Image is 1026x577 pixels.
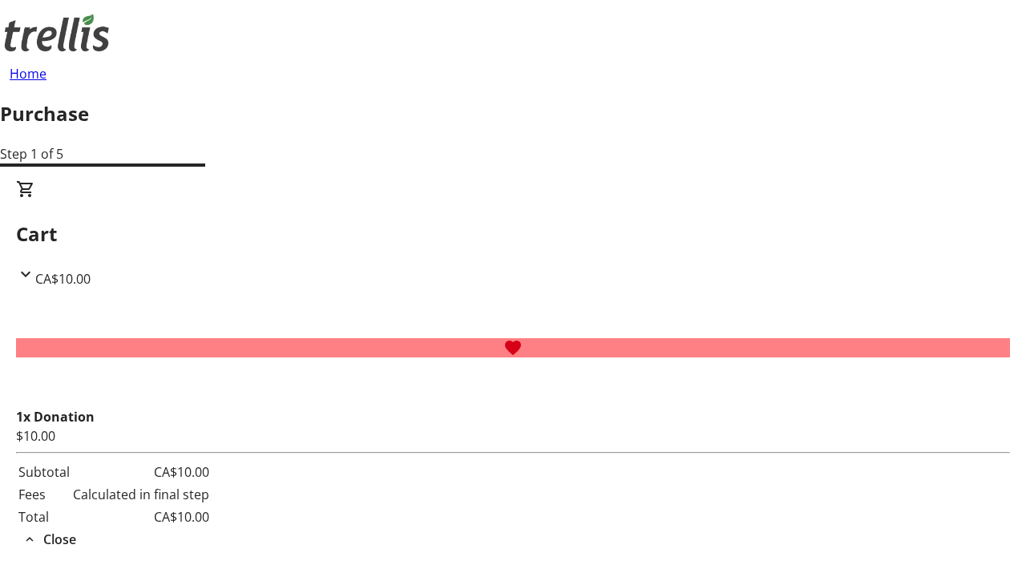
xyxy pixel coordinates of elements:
div: $10.00 [16,426,1010,446]
span: Close [43,530,76,549]
div: CartCA$10.00 [16,180,1010,288]
td: Subtotal [18,462,71,482]
span: CA$10.00 [35,270,91,288]
td: Calculated in final step [72,484,210,505]
td: CA$10.00 [72,506,210,527]
td: Total [18,506,71,527]
td: Fees [18,484,71,505]
strong: 1x Donation [16,408,95,426]
div: CartCA$10.00 [16,288,1010,550]
h2: Cart [16,220,1010,248]
td: CA$10.00 [72,462,210,482]
button: Close [16,530,83,549]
